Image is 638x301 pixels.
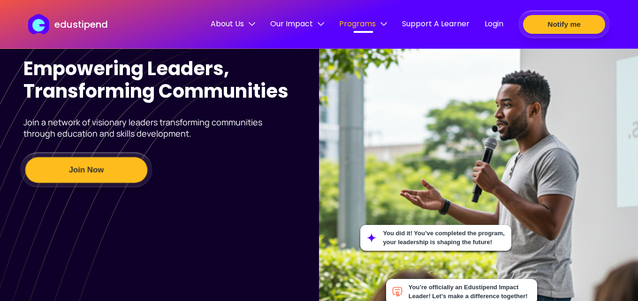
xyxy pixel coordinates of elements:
button: Notify me [523,15,605,34]
span: Our Impact [270,18,324,30]
span: Login [485,18,503,30]
span: About Us [211,18,255,30]
p: You’re officially an Edustipend Impact Leader! Let’s make a difference together! [409,283,532,301]
img: edustipend logo [28,14,53,34]
a: Join Now [23,153,149,186]
a: Login [485,18,503,31]
p: edustipend [54,17,108,31]
a: Support A Learner [402,18,470,31]
span: Support A Learner [402,18,470,30]
img: Certificate Icon [392,286,403,297]
img: down [380,21,387,27]
a: edustipend logoedustipend [28,14,107,34]
img: down [318,21,324,27]
h1: Empowering Leaders, Transforming Communities [23,57,296,102]
p: You did it! You’ve completed the program, your leadership is shaping the future! [383,229,506,247]
button: Join Now [25,157,147,183]
img: Certificate Icon [366,232,377,243]
p: Join a network of visionary leaders transforming communities through education and skills develop... [23,116,296,139]
span: Programs [339,18,387,30]
img: down [249,21,255,27]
